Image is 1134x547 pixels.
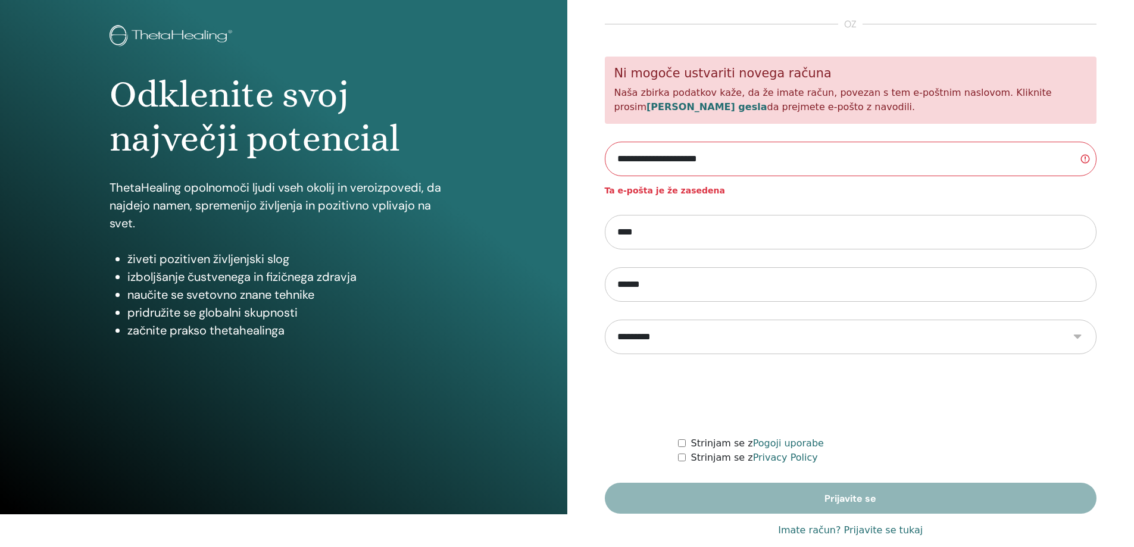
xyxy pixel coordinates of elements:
strong: Ta e-pošta je že zasedena [605,186,725,195]
span: oz [838,17,863,32]
h1: Odklenite svoj največji potencial [110,73,458,161]
li: pridružite se globalni skupnosti [127,304,458,321]
iframe: reCAPTCHA [760,372,941,418]
li: živeti pozitiven življenjski slog [127,250,458,268]
a: Imate račun? Prijavite se tukaj [778,523,923,537]
p: ThetaHealing opolnomoči ljudi vseh okolij in veroizpovedi, da najdejo namen, spremenijo življenja... [110,179,458,232]
li: naučite se svetovno znane tehnike [127,286,458,304]
a: Privacy Policy [753,452,818,463]
li: začnite prakso thetahealinga [127,321,458,339]
label: Strinjam se z [691,436,823,451]
label: Strinjam se z [691,451,817,465]
a: [PERSON_NAME] gesla [646,101,767,112]
h5: Ni mogoče ustvariti novega računa [614,66,1088,81]
div: Naša zbirka podatkov kaže, da že imate račun, povezan s tem e-poštnim naslovom. Kliknite prosim d... [605,57,1097,124]
a: Pogoji uporabe [753,437,824,449]
li: izboljšanje čustvenega in fizičnega zdravja [127,268,458,286]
